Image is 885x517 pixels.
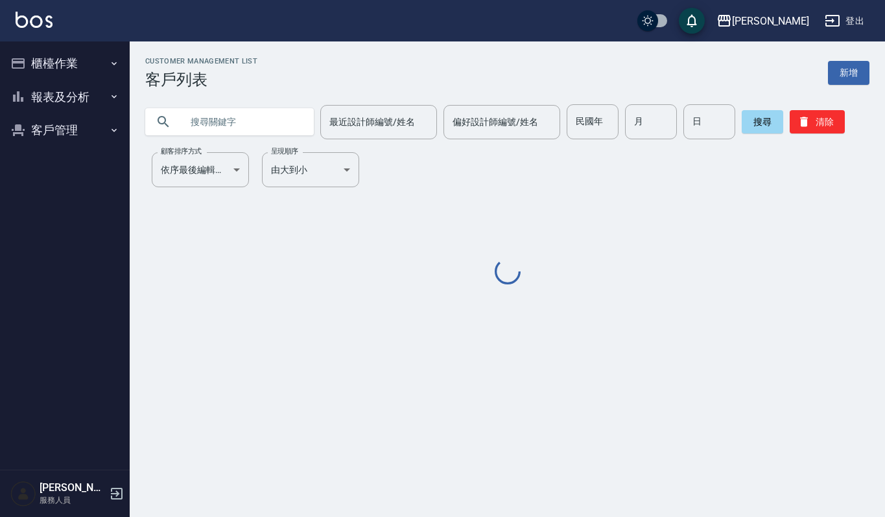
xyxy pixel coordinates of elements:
button: save [679,8,705,34]
p: 服務人員 [40,494,106,506]
button: 登出 [820,9,869,33]
h5: [PERSON_NAME] [40,481,106,494]
h2: Customer Management List [145,57,257,65]
div: 由大到小 [262,152,359,187]
button: 櫃檯作業 [5,47,124,80]
input: 搜尋關鍵字 [182,104,303,139]
img: Logo [16,12,53,28]
label: 顧客排序方式 [161,146,202,156]
div: 依序最後編輯時間 [152,152,249,187]
button: 搜尋 [742,110,783,133]
button: 清除 [790,110,845,133]
div: [PERSON_NAME] [732,13,809,29]
img: Person [10,481,36,507]
button: [PERSON_NAME] [711,8,814,34]
a: 新增 [828,61,869,85]
button: 客戶管理 [5,113,124,147]
h3: 客戶列表 [145,71,257,89]
button: 報表及分析 [5,80,124,114]
label: 呈現順序 [271,146,298,156]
